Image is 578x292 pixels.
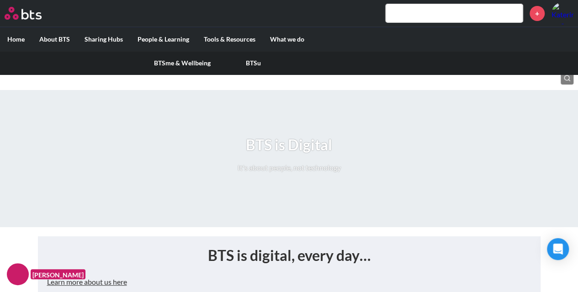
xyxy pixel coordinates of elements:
a: Profile [551,2,573,24]
label: What we do [263,27,312,51]
figcaption: [PERSON_NAME] [31,269,85,280]
h1: BTS is Digital [238,135,341,155]
img: Katerina Georgiadou [551,2,573,24]
label: Sharing Hubs [77,27,130,51]
p: It's about people, not technology [238,163,341,173]
img: F [7,263,29,285]
button: Learn more about us here [47,273,127,291]
a: Go home [5,7,58,20]
label: About BTS [32,27,77,51]
div: Open Intercom Messenger [547,238,569,260]
label: People & Learning [130,27,196,51]
label: Tools & Resources [196,27,263,51]
img: BTS Logo [5,7,42,20]
h1: BTS is digital, every day… [47,245,531,266]
a: + [530,6,545,21]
